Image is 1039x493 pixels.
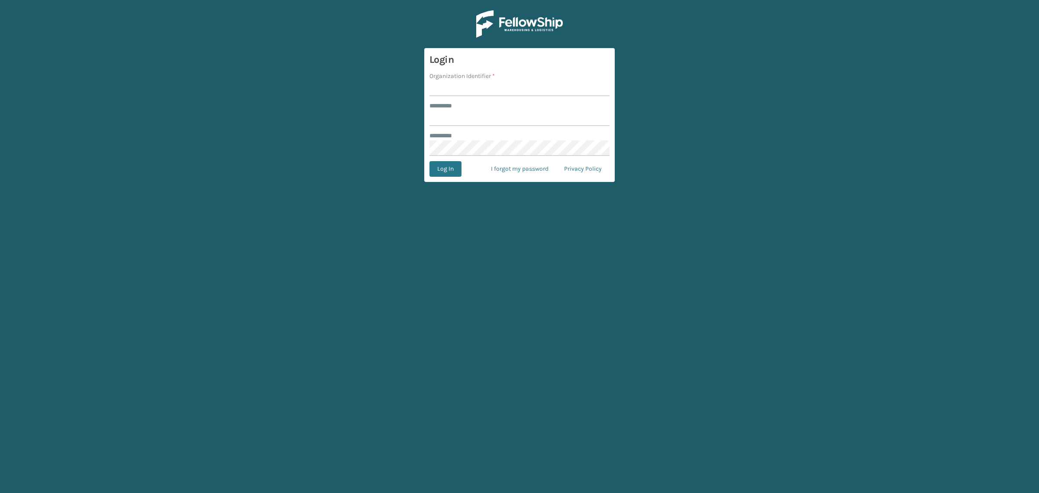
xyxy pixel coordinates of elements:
[429,53,610,66] h3: Login
[483,161,556,177] a: I forgot my password
[429,161,461,177] button: Log In
[429,71,495,81] label: Organization Identifier
[476,10,563,38] img: Logo
[556,161,610,177] a: Privacy Policy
